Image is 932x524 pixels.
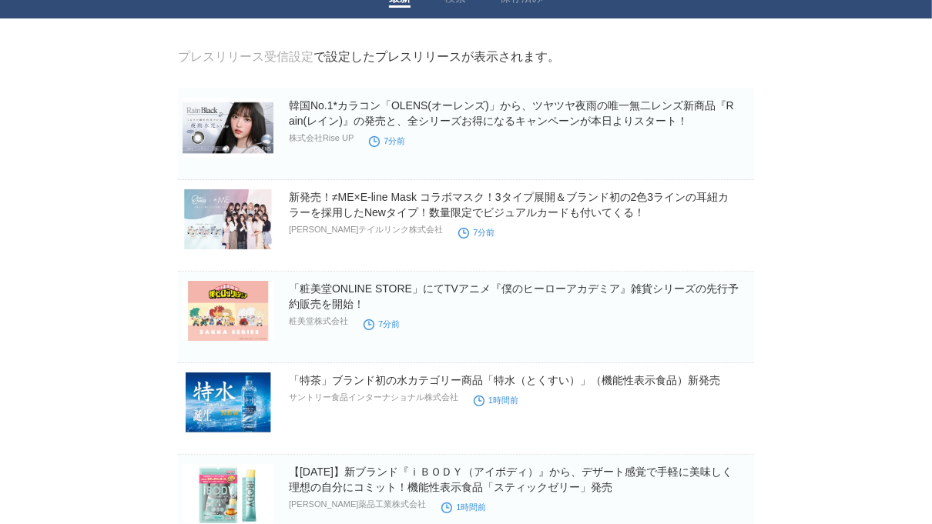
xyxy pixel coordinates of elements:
[458,228,494,237] time: 7分前
[183,281,273,341] img: 「粧美堂ONLINE STORE」にてTVアニメ『僕のヒーローアカデミア』雑貨シリーズの先行予約販売を開始！
[289,392,458,403] p: サントリー食品インターナショナル株式会社
[183,372,273,432] img: 「特茶」ブランド初の水カテゴリー商品「特水（とくすい）」（機能性表示食品）新発売
[289,99,734,127] a: 韓国No.1*カラコン「OLENS(オーレンズ)」から、ツヤツヤ夜雨の唯一無二レンズ新商品『Rain(レイン)』の発売と、全シリーズお得になるキャンペーンが本日よりスタート！
[289,499,426,510] p: [PERSON_NAME]薬品工業株式会社
[183,98,273,158] img: 韓国No.1*カラコン「OLENS(オーレンズ)」から、ツヤツヤ夜雨の唯一無二レンズ新商品『Rain(レイン)』の発売と、全シリーズお得になるキャンペーンが本日よりスタート！
[369,136,405,145] time: 7分前
[364,319,400,329] time: 7分前
[289,132,354,144] p: 株式会社Rise UP
[183,464,273,524] img: 【10月14日】新ブランド『ⅰＢＯＤＹ（アイボディ）』から、デザート感覚で手軽に美味しく理想の自分にコミット！機能性表示食品「スティックゼリー」発売
[289,191,729,219] a: 新発売！≠ME×E-line Mask コラボマスク！3タイプ展開＆ブランド初の2色3ラインの耳紐カラーを採用したNewタイプ！数量限定でビジュアルカードも付いてくる！
[178,50,313,63] a: プレスリリース受信設定
[289,282,739,310] a: 「粧美堂ONLINE STORE」にてTVアニメ『僕のヒーローアカデミア』雑貨シリーズの先行予約販売を開始！
[289,315,348,327] p: 粧美堂株式会社
[289,374,720,386] a: 「特茶」ブランド初の水カテゴリー商品「特水（とくすい）」（機能性表示食品）新発売
[289,224,443,235] p: [PERSON_NAME]テイルリンク株式会社
[183,189,273,249] img: 新発売！≠ME×E-line Mask コラボマスク！3タイプ展開＆ブランド初の2色3ラインの耳紐カラーを採用したNewタイプ！数量限定でビジュアルカードも付いてくる！
[178,49,560,65] div: で設定したプレスリリースが表示されます。
[441,502,486,512] time: 1時間前
[474,396,518,405] time: 1時間前
[289,466,733,493] a: 【[DATE]】新ブランド『ⅰＢＯＤＹ（アイボディ）』から、デザート感覚で手軽に美味しく理想の自分にコミット！機能性表示食品「スティックゼリー」発売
